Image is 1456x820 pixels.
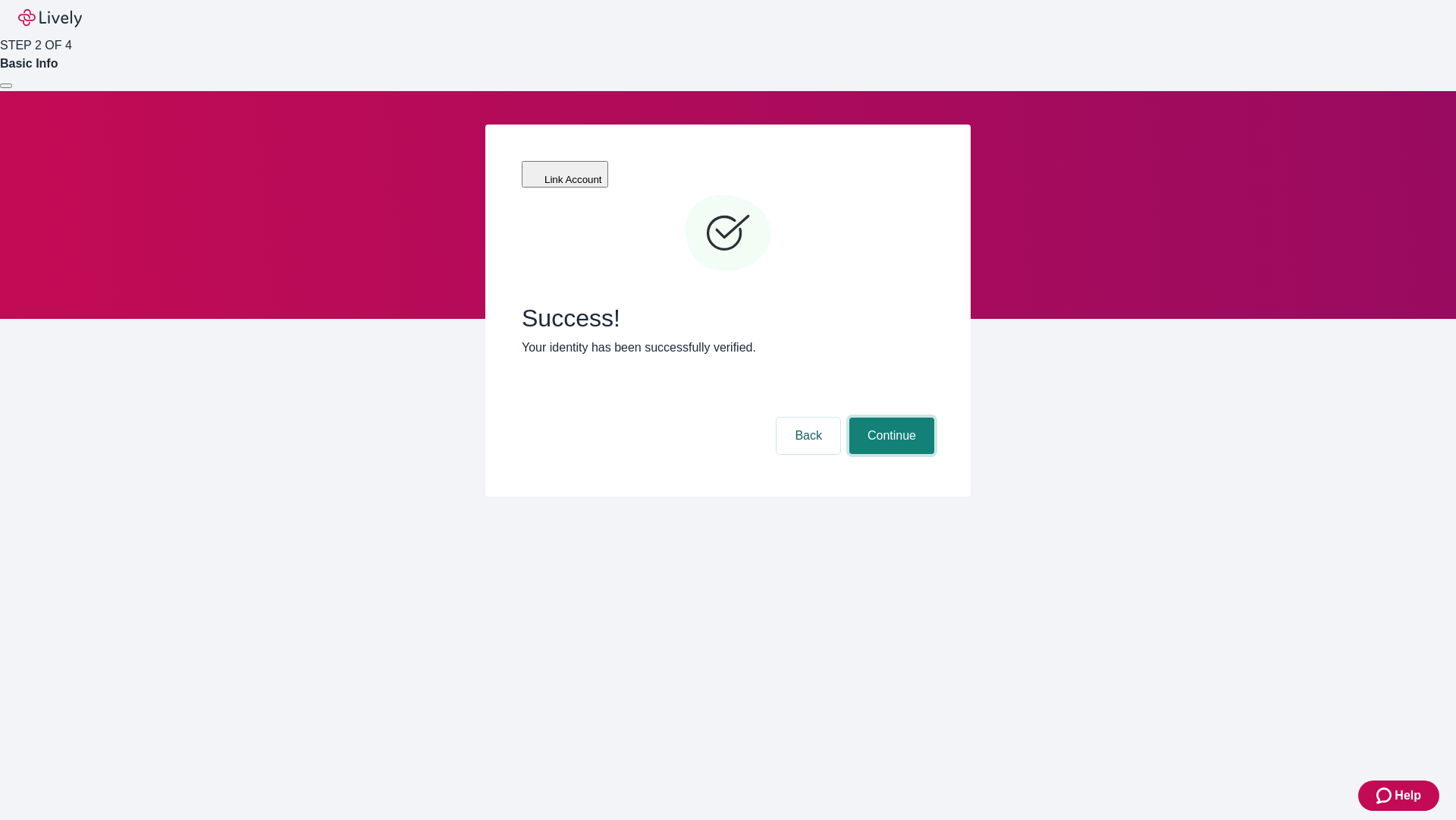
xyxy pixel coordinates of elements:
svg: Checkmark icon [682,188,773,279]
span: Success! [522,304,934,333]
button: Continue [849,418,934,454]
span: Help [1395,787,1421,805]
button: Link Account [522,161,608,188]
img: Lively [18,9,82,27]
p: Your identity has been successfully verified. [522,339,934,357]
button: Zendesk support iconHelp [1358,781,1439,811]
button: Back [777,418,840,454]
svg: Zendesk support icon [1376,787,1395,805]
